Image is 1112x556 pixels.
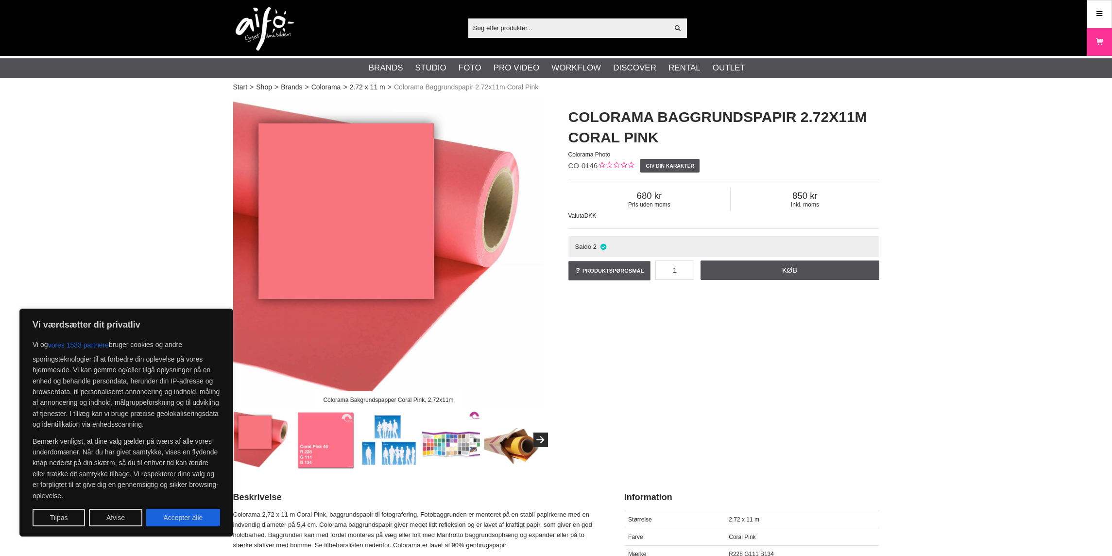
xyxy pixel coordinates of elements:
[731,191,879,201] span: 850
[33,436,220,501] p: Bemærk venligst, at dine valg gælder på tværs af alle vores underdomæner. Når du har givet samtyk...
[315,391,462,408] div: Colorama Bakgrundspapper Coral Pink, 2,72x11m
[568,212,584,219] span: Valuta
[234,411,292,469] img: Colorama Bakgrundspapper Coral Pink, 2,72x11m
[233,97,544,408] img: Colorama Bakgrundspapper Coral Pink, 2,72x11m
[713,62,745,74] a: Outlet
[236,7,294,51] img: logo.png
[256,82,272,92] a: Shop
[701,261,879,280] a: Køb
[568,161,598,170] span: CO-0146
[575,243,591,250] span: Saldo
[729,534,755,540] span: Coral Pink
[33,336,220,430] p: Vi og bruger cookies og andre sporingsteknologier til at forbedre din oplevelse på vores hjemmesi...
[281,82,302,92] a: Brands
[343,82,347,92] span: >
[584,212,597,219] span: DKK
[394,82,538,92] span: Colorama Baggrundspapir 2.72x11m Coral Pink
[551,62,601,74] a: Workflow
[33,509,85,526] button: Tilpas
[311,82,341,92] a: Colorama
[422,411,480,469] img: Order the Colorama color chart to see the colors live
[350,82,385,92] a: 2.72 x 11 m
[624,491,879,504] h2: Information
[89,509,142,526] button: Afvise
[468,20,669,35] input: Søg efter produkter...
[359,411,418,469] img: Seamless Paper Width Comparison
[568,201,731,208] span: Pris uden moms
[459,62,481,74] a: Foto
[640,159,700,173] a: Giv din karakter
[494,62,539,74] a: Pro Video
[48,336,109,354] button: vores 1533 partnere
[731,201,879,208] span: Inkl. moms
[415,62,446,74] a: Studio
[613,62,656,74] a: Discover
[628,534,643,540] span: Farve
[533,433,548,447] button: Next
[233,82,248,92] a: Start
[388,82,392,92] span: >
[568,151,611,158] span: Colorama Photo
[598,161,634,171] div: Kundebed&#248;mmelse: 0
[568,107,879,148] h1: Colorama Baggrundspapir 2.72x11m Coral Pink
[274,82,278,92] span: >
[233,491,600,504] h2: Beskrivelse
[233,510,600,550] p: Colorama 2,72 x 11 m Coral Pink, baggrundspapir til fotografering. Fotobaggrunden er monteret på ...
[305,82,309,92] span: >
[668,62,701,74] a: Rental
[369,62,403,74] a: Brands
[628,516,652,523] span: Størrelse
[33,319,220,330] p: Vi værdsætter dit privatliv
[250,82,254,92] span: >
[729,516,759,523] span: 2.72 x 11 m
[296,411,355,469] img: Colorama 2.72 x 11m Coral Pink
[568,191,731,201] span: 680
[599,243,607,250] i: På lager
[19,309,233,537] div: Vi værdsætter dit privatliv
[146,509,220,526] button: Accepter alle
[484,411,543,469] img: Supplied in robust packaging
[568,261,651,280] a: Produktspørgsmål
[593,243,597,250] span: 2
